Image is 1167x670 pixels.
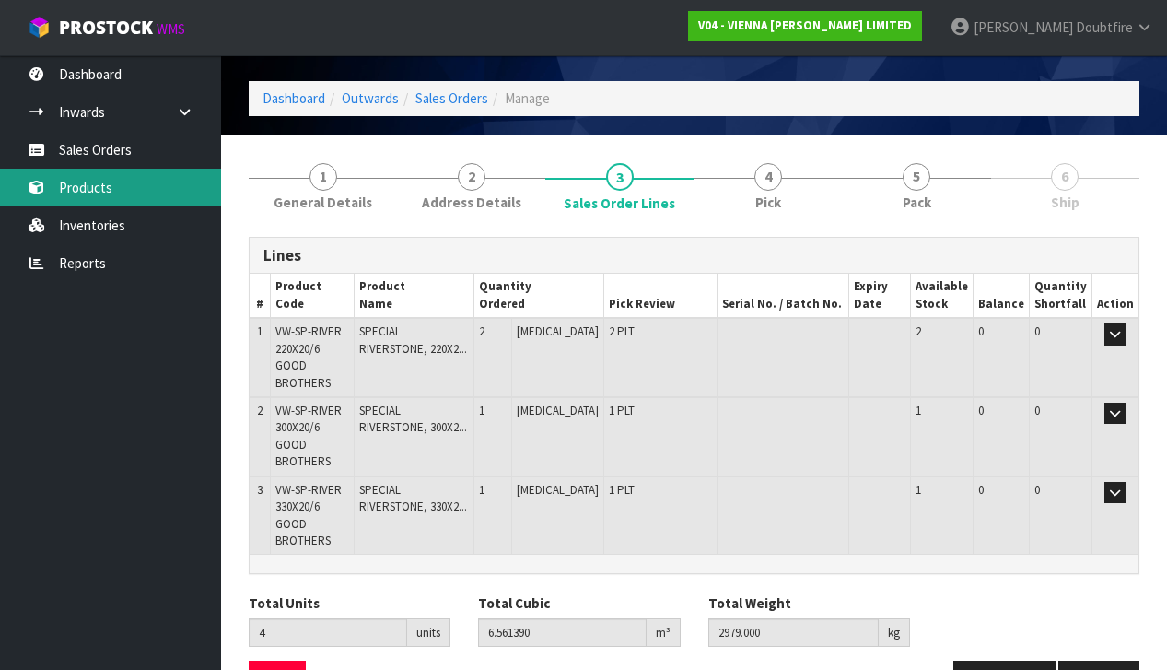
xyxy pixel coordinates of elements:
span: ProStock [59,16,153,40]
a: Sales Orders [415,89,488,107]
span: 1 [479,482,484,498]
span: 3 [606,163,634,191]
span: VW-SP-RIVER 220X20/6 GOOD BROTHERS [275,323,342,390]
span: 1 [916,403,921,418]
strong: V04 - VIENNA [PERSON_NAME] LIMITED [698,18,912,33]
span: 0 [1034,403,1040,418]
label: Total Units [249,594,320,613]
span: Sales Order Lines [564,194,675,213]
span: Manage [505,89,550,107]
span: 0 [1034,482,1040,498]
span: Address Details [422,193,521,212]
span: 0 [978,403,984,418]
th: Pick Review [603,274,717,318]
span: 4 [754,163,782,191]
span: 2 PLT [609,323,635,339]
span: Pick [755,193,781,212]
a: Dashboard [263,89,325,107]
span: 1 [309,163,337,191]
span: SPECIAL RIVERSTONE, 330X2... [359,482,467,514]
div: units [407,618,450,648]
span: 0 [978,482,984,498]
span: 1 [479,403,484,418]
input: Total Cubic [478,618,646,647]
span: 1 [916,482,921,498]
span: Doubtfire [1076,18,1133,36]
th: Action [1091,274,1138,318]
span: VW-SP-RIVER 330X20/6 GOOD BROTHERS [275,482,342,548]
th: # [250,274,271,318]
a: Outwards [342,89,399,107]
label: Total Weight [708,594,791,613]
span: 2 [458,163,485,191]
th: Available Stock [910,274,973,318]
input: Total Weight [708,618,879,647]
span: [PERSON_NAME] [974,18,1073,36]
input: Total Units [249,618,407,647]
span: 1 PLT [609,403,635,418]
th: Balance [973,274,1029,318]
span: 0 [978,323,984,339]
img: cube-alt.png [28,16,51,39]
span: SPECIAL RIVERSTONE, 220X2... [359,323,467,356]
span: 1 PLT [609,482,635,498]
h3: Lines [263,247,1125,264]
span: [MEDICAL_DATA] [517,403,599,418]
span: 1 [257,323,263,339]
span: 0 [1034,323,1040,339]
th: Quantity Shortfall [1029,274,1091,318]
span: 6 [1051,163,1079,191]
span: 2 [916,323,921,339]
span: VW-SP-RIVER 300X20/6 GOOD BROTHERS [275,403,342,469]
div: m³ [647,618,681,648]
th: Serial No. / Batch No. [717,274,849,318]
span: SPECIAL RIVERSTONE, 300X2... [359,403,467,435]
th: Quantity Ordered [473,274,603,318]
span: 2 [257,403,263,418]
span: Pack [903,193,931,212]
th: Expiry Date [849,274,911,318]
span: Ship [1051,193,1079,212]
small: WMS [157,20,185,38]
span: 3 [257,482,263,498]
th: Product Name [354,274,473,318]
span: 5 [903,163,930,191]
div: kg [879,618,910,648]
span: General Details [274,193,372,212]
label: Total Cubic [478,594,550,613]
th: Product Code [271,274,354,318]
span: [MEDICAL_DATA] [517,323,599,339]
span: [MEDICAL_DATA] [517,482,599,498]
span: 2 [479,323,484,339]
